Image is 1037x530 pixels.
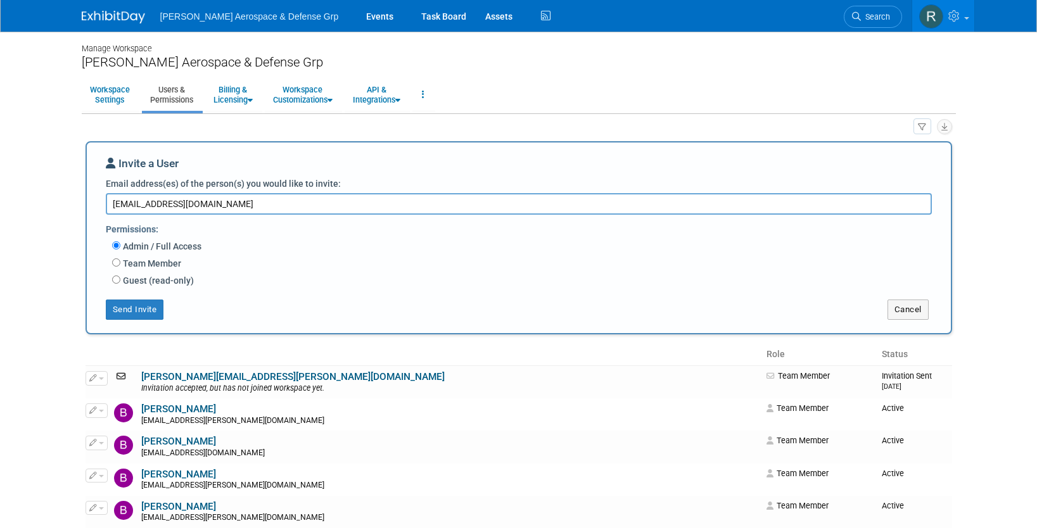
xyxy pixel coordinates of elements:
a: Search [844,6,902,28]
span: Active [882,403,904,413]
img: blair Worth [114,403,133,422]
span: Active [882,469,904,478]
span: [PERSON_NAME] Aerospace & Defense Grp [160,11,339,22]
button: Cancel [887,300,929,320]
a: [PERSON_NAME] [141,469,216,480]
div: [EMAIL_ADDRESS][DOMAIN_NAME] [141,448,758,458]
button: Send Invite [106,300,164,320]
div: Manage Workspace [82,32,956,54]
th: Status [877,344,952,365]
img: Ross Martinez [919,4,943,28]
span: Team Member [767,501,829,510]
img: Bo Corn [114,436,133,455]
a: [PERSON_NAME][EMAIL_ADDRESS][PERSON_NAME][DOMAIN_NAME] [141,371,445,382]
a: [PERSON_NAME] [141,403,216,415]
label: Admin / Full Access [120,240,201,253]
a: [PERSON_NAME] [141,501,216,512]
img: Bruce Belanger [114,469,133,488]
span: Active [882,436,904,445]
div: Invitation accepted, but has not joined workspace yet. [141,384,758,394]
span: Invitation Sent [882,371,932,391]
th: Role [761,344,877,365]
div: [EMAIL_ADDRESS][PERSON_NAME][DOMAIN_NAME] [141,481,758,491]
a: WorkspaceCustomizations [265,79,341,110]
div: [EMAIL_ADDRESS][PERSON_NAME][DOMAIN_NAME] [141,416,758,426]
a: Billing &Licensing [205,79,261,110]
span: Team Member [767,371,830,381]
a: API &Integrations [345,79,409,110]
label: Guest (read-only) [120,274,194,287]
div: [PERSON_NAME] Aerospace & Defense Grp [82,54,956,70]
label: Email address(es) of the person(s) you would like to invite: [106,177,341,190]
a: WorkspaceSettings [82,79,138,110]
a: [PERSON_NAME] [141,436,216,447]
span: Team Member [767,436,829,445]
small: [DATE] [882,382,901,391]
div: Invite a User [106,156,932,177]
img: Bruce sinnott [114,501,133,520]
span: Active [882,501,904,510]
a: Users &Permissions [142,79,201,110]
span: Search [861,12,890,22]
div: [EMAIL_ADDRESS][PERSON_NAME][DOMAIN_NAME] [141,513,758,523]
span: Team Member [767,403,829,413]
img: ExhibitDay [82,11,145,23]
label: Team Member [120,257,181,270]
span: Team Member [767,469,829,478]
div: Permissions: [106,218,941,239]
